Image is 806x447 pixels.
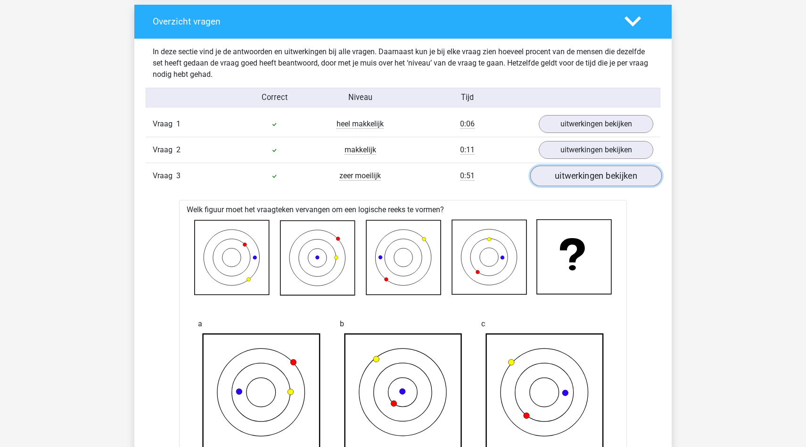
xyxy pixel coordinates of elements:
span: Vraag [153,170,176,182]
span: b [340,315,344,333]
span: 3 [176,171,181,180]
span: 0:06 [460,119,475,129]
span: zeer moeilijk [339,171,381,181]
div: In deze sectie vind je de antwoorden en uitwerkingen bij alle vragen. Daarnaast kun je bij elke v... [146,46,660,80]
span: Vraag [153,118,176,130]
span: 1 [176,119,181,128]
span: 2 [176,145,181,154]
a: uitwerkingen bekijken [530,166,662,186]
div: Tijd [403,92,532,103]
span: makkelijk [345,145,376,155]
a: uitwerkingen bekijken [539,141,653,159]
h4: Overzicht vragen [153,16,610,27]
span: c [481,315,485,333]
div: Niveau [317,92,403,103]
span: Vraag [153,144,176,156]
a: uitwerkingen bekijken [539,115,653,133]
span: heel makkelijk [337,119,384,129]
span: 0:11 [460,145,475,155]
span: a [198,315,202,333]
span: 0:51 [460,171,475,181]
div: Correct [232,92,318,103]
